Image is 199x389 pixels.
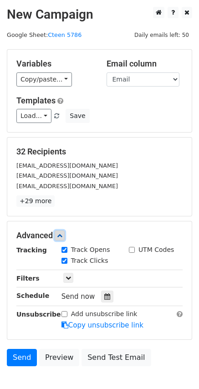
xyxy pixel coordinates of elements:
a: Send Test Email [82,349,151,366]
a: Load... [16,109,51,123]
a: +29 more [16,195,55,207]
label: Track Opens [71,245,110,255]
strong: Tracking [16,246,47,254]
a: Preview [39,349,79,366]
span: Daily emails left: 50 [131,30,192,40]
strong: Schedule [16,292,49,299]
h5: Advanced [16,230,183,241]
small: [EMAIL_ADDRESS][DOMAIN_NAME] [16,172,118,179]
a: Copy/paste... [16,72,72,87]
strong: Filters [16,275,40,282]
small: [EMAIL_ADDRESS][DOMAIN_NAME] [16,183,118,189]
h2: New Campaign [7,7,192,22]
a: Daily emails left: 50 [131,31,192,38]
span: Send now [61,292,95,301]
h5: Variables [16,59,93,69]
small: Google Sheet: [7,31,82,38]
h5: Email column [107,59,183,69]
strong: Unsubscribe [16,311,61,318]
a: Templates [16,96,56,105]
small: [EMAIL_ADDRESS][DOMAIN_NAME] [16,162,118,169]
a: Cteen 5786 [48,31,82,38]
label: Add unsubscribe link [71,309,138,319]
a: Send [7,349,37,366]
label: UTM Codes [138,245,174,255]
button: Save [66,109,89,123]
h5: 32 Recipients [16,147,183,157]
label: Track Clicks [71,256,108,266]
a: Copy unsubscribe link [61,321,143,329]
iframe: Chat Widget [153,345,199,389]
